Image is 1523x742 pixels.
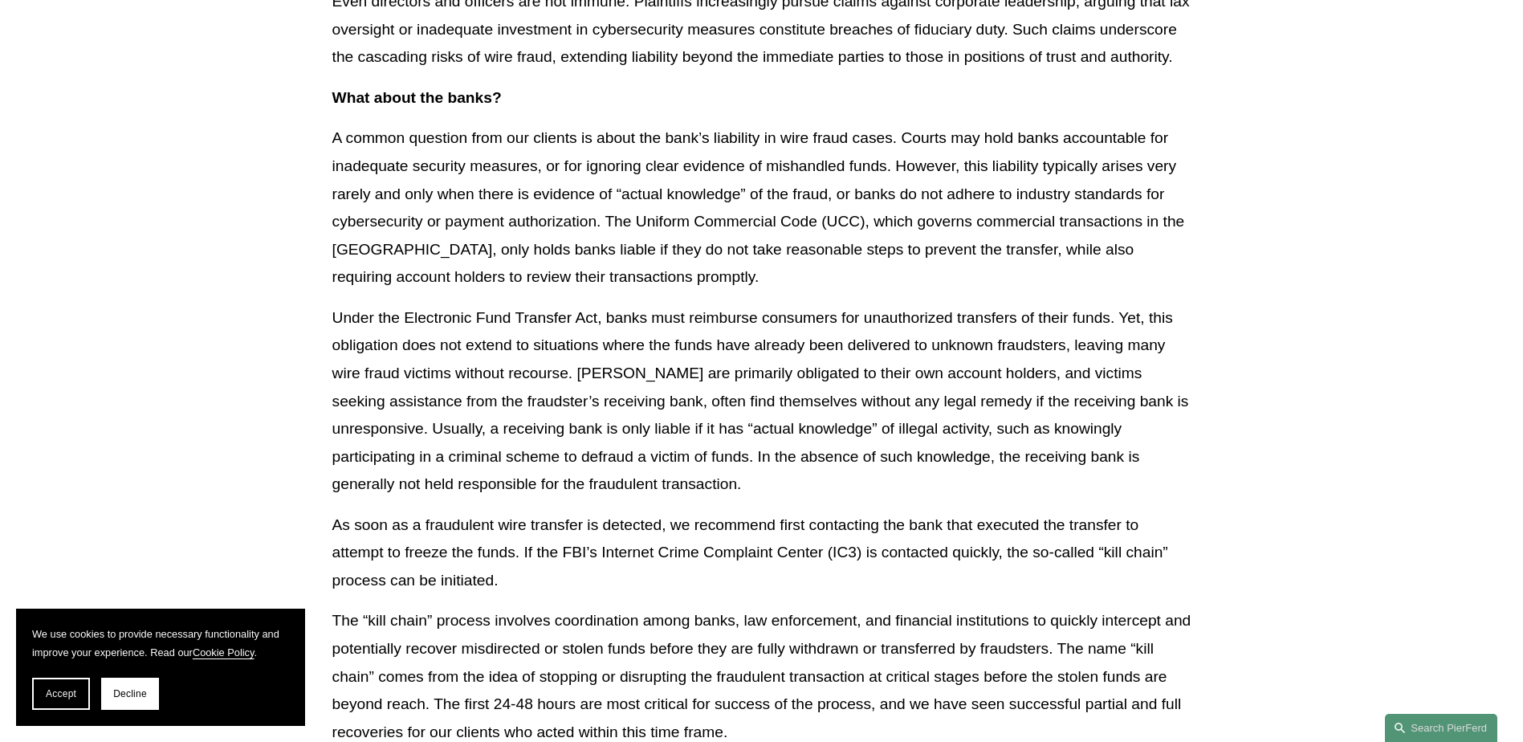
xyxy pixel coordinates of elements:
[16,609,305,726] section: Cookie banner
[32,625,289,662] p: We use cookies to provide necessary functionality and improve your experience. Read our .
[101,678,159,710] button: Decline
[113,688,147,699] span: Decline
[332,304,1191,499] p: Under the Electronic Fund Transfer Act, banks must reimburse consumers for unauthorized transfers...
[46,688,76,699] span: Accept
[332,512,1191,595] p: As soon as a fraudulent wire transfer is detected, we recommend first contacting the bank that ex...
[32,678,90,710] button: Accept
[332,89,502,106] strong: What about the banks?
[332,124,1191,291] p: A common question from our clients is about the bank’s liability in wire fraud cases. Courts may ...
[193,646,255,658] a: Cookie Policy
[1385,714,1497,742] a: Search this site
